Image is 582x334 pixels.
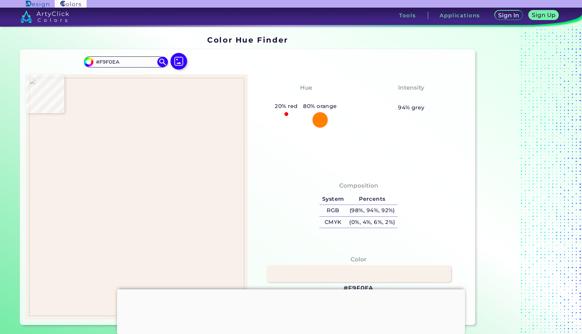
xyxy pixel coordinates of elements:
[440,13,480,18] h3: Applications
[529,10,559,20] a: Sign Up
[319,193,346,205] h5: System
[20,10,69,23] img: logo_artyclick_colors_white.svg
[207,35,288,45] h1: Color Hue Finder
[300,102,339,111] h5: 80% orange
[532,12,555,18] h5: Sign Up
[170,53,187,70] img: icon picture
[272,102,301,111] h5: 20% red
[398,103,425,112] h5: 94% grey
[346,205,398,216] h5: (98%, 94%, 92%)
[300,83,312,93] h4: Hue
[29,78,244,316] img: 906839d8-0bfe-4a22-b16c-9278a8bf5f4a
[387,94,436,102] h3: Almost None
[339,181,378,191] h4: Composition
[398,83,424,93] h4: Intensity
[26,1,49,7] img: ArtyClick Design logo
[399,13,416,18] h3: Tools
[351,254,367,264] h4: Color
[478,33,565,328] iframe: Advertisement
[276,94,335,102] h3: Reddish Orange
[498,12,519,18] h5: Sign In
[346,193,398,205] h5: Percents
[344,284,373,292] h3: #F9F0EA
[157,57,168,67] img: icon search
[319,217,346,228] h5: CMYK
[495,10,523,20] a: Sign In
[319,205,346,216] h5: RGB
[117,289,465,332] iframe: Advertisement
[94,57,158,66] input: type color..
[346,217,398,228] h5: (0%, 4%, 6%, 2%)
